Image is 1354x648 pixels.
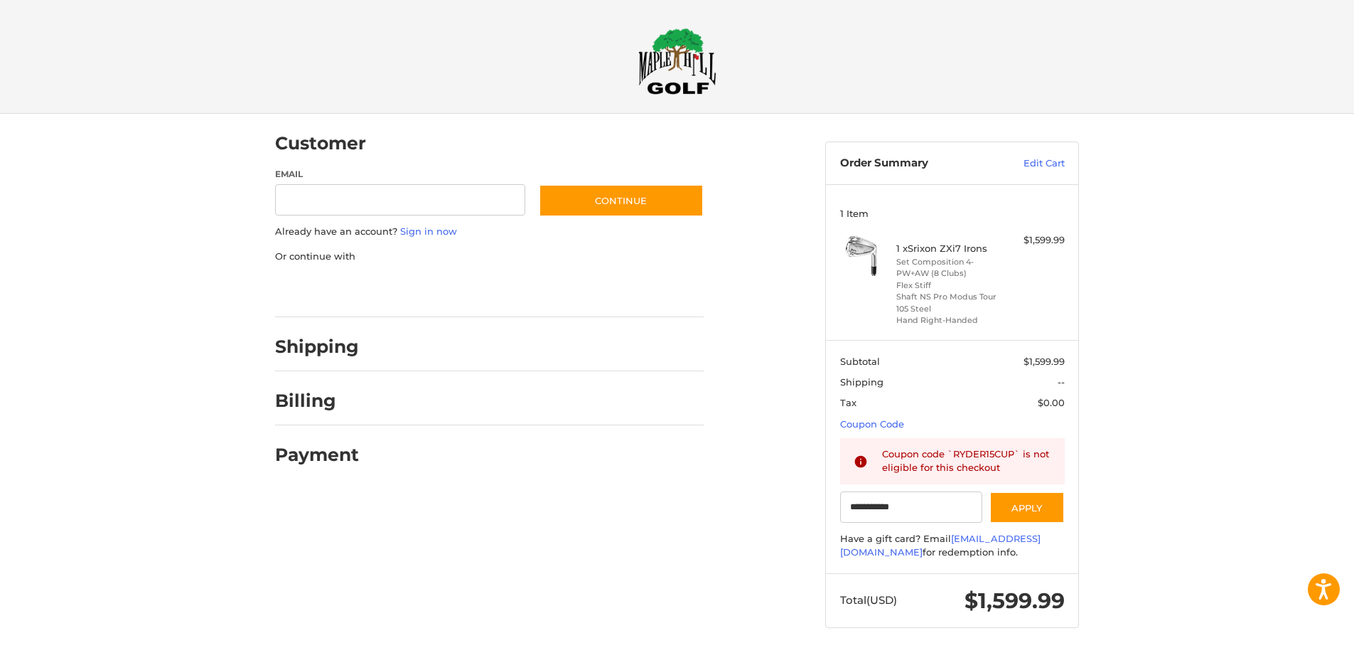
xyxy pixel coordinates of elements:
[1009,233,1065,248] div: $1,599.99
[275,390,358,412] h2: Billing
[840,397,856,408] span: Tax
[275,336,359,358] h2: Shipping
[840,356,880,367] span: Subtotal
[275,168,525,181] label: Email
[1023,356,1065,367] span: $1,599.99
[275,250,704,264] p: Or continue with
[896,314,1005,326] li: Hand Right-Handed
[638,28,716,95] img: Maple Hill Golf
[896,256,1005,280] li: Set Composition 4-PW+AW (8 Clubs)
[840,418,904,430] a: Coupon Code
[391,277,498,303] iframe: PayPal-paylater
[882,447,1051,475] div: Coupon code `RYDER15CUP` is not eligible for this checkout
[840,532,1065,560] div: Have a gift card? Email for redemption info.
[539,184,704,217] button: Continue
[1038,397,1065,408] span: $0.00
[840,376,883,388] span: Shipping
[400,225,457,237] a: Sign in now
[275,225,704,239] p: Already have an account?
[275,132,366,154] h2: Customer
[989,492,1065,524] button: Apply
[512,277,618,303] iframe: PayPal-venmo
[993,156,1065,171] a: Edit Cart
[896,291,1005,314] li: Shaft NS Pro Modus Tour 105 Steel
[840,156,993,171] h3: Order Summary
[840,593,897,607] span: Total (USD)
[1058,376,1065,388] span: --
[896,243,1005,254] h4: 1 x Srixon ZXi7 Irons
[271,277,377,303] iframe: PayPal-paypal
[896,280,1005,292] li: Flex Stiff
[275,444,359,466] h2: Payment
[965,588,1065,614] span: $1,599.99
[840,208,1065,219] h3: 1 Item
[840,492,983,524] input: Gift Certificate or Coupon Code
